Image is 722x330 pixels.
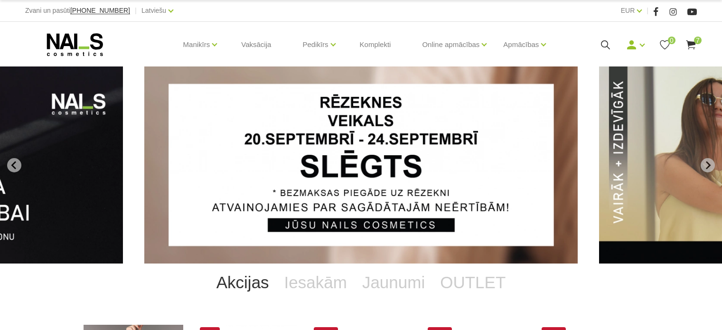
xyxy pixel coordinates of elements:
a: Iesakām [277,264,355,302]
span: 0 [668,37,675,44]
a: Komplekti [352,22,399,67]
a: [PHONE_NUMBER] [70,7,130,14]
a: Pedikīrs [302,26,328,64]
a: OUTLET [432,264,513,302]
button: Go to last slide [7,158,21,172]
a: 7 [685,39,697,51]
a: Online apmācības [422,26,479,64]
a: Manikīrs [183,26,210,64]
a: Apmācības [503,26,539,64]
a: Jaunumi [355,264,432,302]
button: Next slide [701,158,715,172]
span: | [647,5,648,17]
span: | [135,5,137,17]
li: 1 of 13 [144,66,578,264]
div: Zvani un pasūti [25,5,130,17]
a: Latviešu [141,5,166,16]
a: EUR [621,5,635,16]
span: 7 [694,37,702,44]
a: Akcijas [209,264,277,302]
a: Vaksācija [234,22,279,67]
a: 0 [659,39,671,51]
